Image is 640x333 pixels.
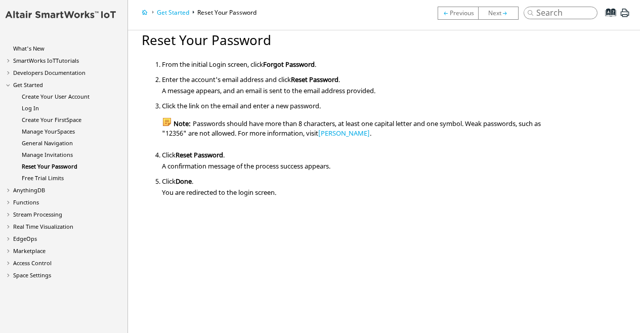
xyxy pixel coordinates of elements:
[157,8,189,17] a: Get Started
[13,198,39,206] a: Functions
[13,57,56,64] span: SmartWorks IoT
[66,116,81,123] span: Space
[162,73,340,84] span: Enter the account's email address and click .
[197,8,257,17] a: Reset Your Password
[162,117,193,130] span: Note:
[598,16,617,25] a: Index
[57,128,75,135] span: Spaces
[22,139,73,147] a: General Navigation
[13,223,73,230] a: Real Time Visualization
[13,247,46,255] a: Marketplace
[22,104,39,112] a: Log In
[22,174,64,182] a: Free Trial Limits
[13,45,45,52] a: What's New
[162,84,546,95] div: A message appears, and an email is sent to the email address provided.
[13,81,43,89] a: Get Started
[22,151,73,158] a: Manage Invitations
[162,159,546,171] div: A confirmation message of the process success appears.
[162,99,321,110] span: Click the link on the email and enter a new password.
[162,119,546,137] div: Passwords should have more than 8 characters, at least one capital letter and one symbol. Weak pa...
[524,7,598,19] input: Search
[619,12,630,21] a: Print this page
[13,69,86,76] a: Developers Documentation
[13,211,62,218] a: Stream Processing
[162,175,193,186] span: Click .
[318,129,370,138] a: [PERSON_NAME]
[13,57,79,64] a: SmartWorks IoTTutorials
[13,235,37,242] a: EdgeOps
[162,186,546,197] div: You are redirected to the login screen.
[22,116,81,123] a: Create Your FirstSpace
[488,8,508,17] a: Free Trial Limits
[22,162,77,170] a: Reset Your Password
[176,150,223,159] span: Reset Password
[22,93,90,100] a: Create Your User Account
[13,259,52,267] a: Access Control
[176,177,192,186] span: Done
[162,58,316,69] span: From the initial Login screen, click .
[443,8,474,17] a: Manage Invitations
[162,148,225,159] span: Click .
[291,75,338,84] span: Reset Password
[13,271,51,279] a: Space Settings
[13,186,45,194] a: AnythingDB
[22,128,75,135] a: Manage YourSpaces
[263,60,315,69] span: Forgot Password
